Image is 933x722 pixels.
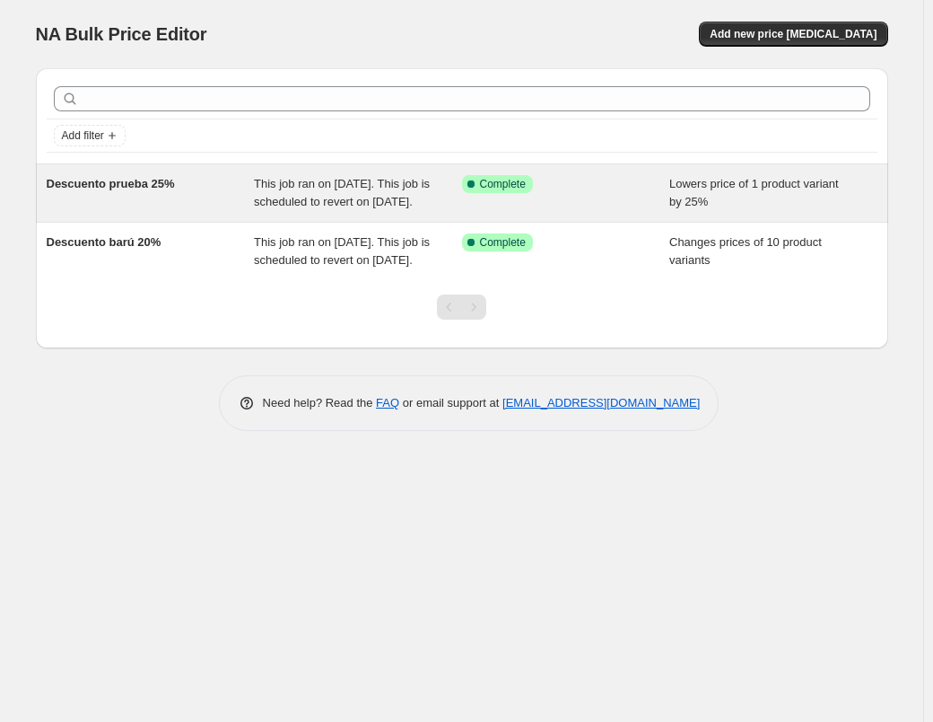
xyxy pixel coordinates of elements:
span: Descuento prueba 25% [47,177,175,190]
span: Complete [480,177,526,191]
nav: Pagination [437,295,486,320]
span: Add new price [MEDICAL_DATA] [710,27,876,41]
span: Changes prices of 10 product variants [669,235,822,267]
span: This job ran on [DATE]. This job is scheduled to revert on [DATE]. [254,235,430,267]
span: Need help? Read the [263,396,377,409]
span: Complete [480,235,526,250]
button: Add filter [54,125,126,146]
span: or email support at [399,396,502,409]
span: Lowers price of 1 product variant by 25% [669,177,839,208]
button: Add new price [MEDICAL_DATA] [699,22,887,47]
a: [EMAIL_ADDRESS][DOMAIN_NAME] [502,396,700,409]
span: Descuento barú 20% [47,235,161,249]
span: This job ran on [DATE]. This job is scheduled to revert on [DATE]. [254,177,430,208]
a: FAQ [376,396,399,409]
span: Add filter [62,128,104,143]
span: NA Bulk Price Editor [36,24,207,44]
